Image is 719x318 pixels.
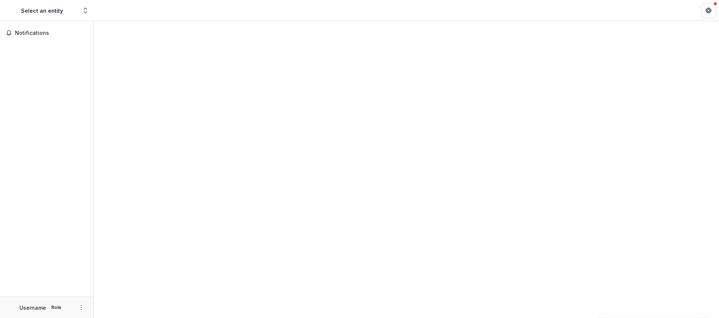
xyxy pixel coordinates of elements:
[19,304,46,312] p: Username
[21,7,63,15] div: Select an entity
[701,3,716,18] button: Get Help
[3,27,90,39] button: Notifications
[77,303,86,312] button: More
[49,304,64,311] p: Role
[15,30,87,36] span: Notifications
[80,3,91,18] button: Open entity switcher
